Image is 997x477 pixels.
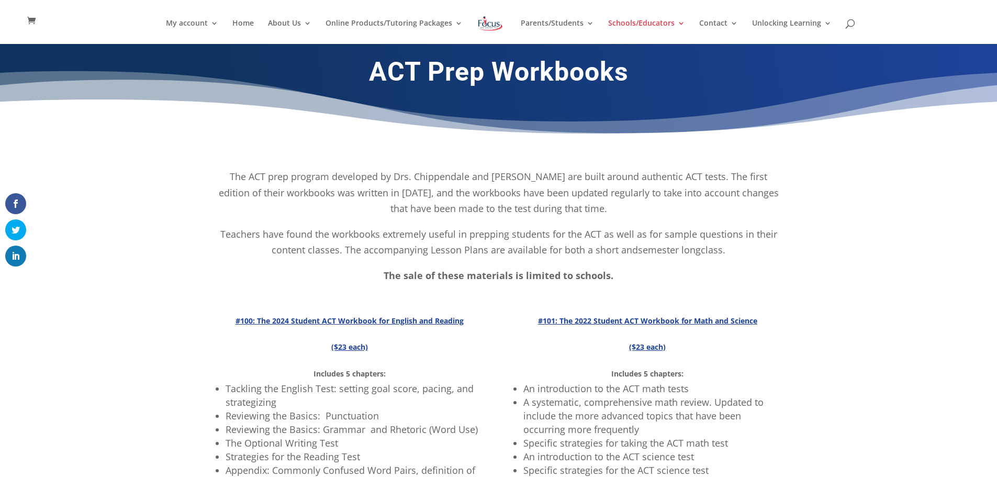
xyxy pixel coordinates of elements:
strong: ($23 each) [629,342,666,352]
span: Tackling the English Test: setting goal score, pacing, and strategizing [226,382,474,408]
a: About Us [268,19,311,44]
strong: Includes 5 chapters: [313,369,386,379]
img: Focus on Learning [477,14,504,33]
g: semester long [638,243,701,256]
strong: #101: The 2022 Student ACT Workbook for Math and Science [538,316,757,326]
span: Reviewing the Basics: Grammar and Rhetoric (Word Use) [226,423,478,436]
strong: Includes 5 chapters: [611,369,684,379]
span: Reviewing the Basics: Punctuation [226,409,379,422]
span: The Optional Writing Test [226,437,338,449]
li: An introduction to the ACT science test [523,450,781,463]
a: Online Products/Tutoring Packages [326,19,463,44]
li: Specific strategies for the ACT science test [523,463,781,477]
strong: #100: The 2024 Student ACT Workbook for English and Reading [236,316,464,326]
a: Schools/Educators [608,19,685,44]
a: My account [166,19,218,44]
p: Teachers have found the workbooks extremely useful in prepping students for the ACT as well as fo... [216,226,781,268]
strong: ($23 each) [331,342,368,352]
a: Parents/Students [521,19,594,44]
a: Home [232,19,254,44]
p: The ACT prep program developed by Drs. Chippendale and [PERSON_NAME] are built around authentic A... [216,169,781,226]
span: Specific strategies for taking the ACT math test [523,437,728,449]
span: Strategies for the Reading Test [226,450,360,463]
strong: The sale of these materials is limited to schools. [384,269,613,282]
a: Unlocking Learning [752,19,832,44]
a: Contact [699,19,738,44]
span: A systematic, comprehensive math review. Updated to include the more advanced topics that have be... [523,396,764,436]
h1: ACT Prep Workbooks [216,56,781,93]
span: An introduction to the ACT math tests [523,382,689,395]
